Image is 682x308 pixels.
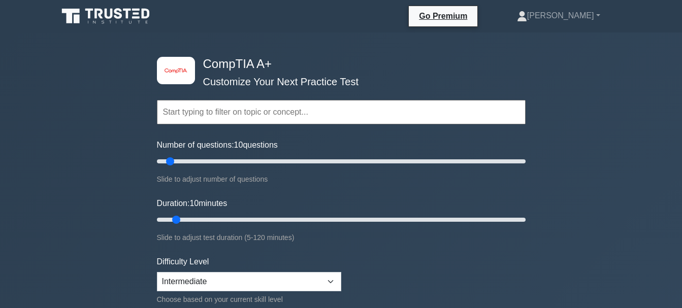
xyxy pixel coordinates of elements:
[189,199,199,208] span: 10
[157,197,228,210] label: Duration: minutes
[413,10,473,22] a: Go Premium
[157,100,526,124] input: Start typing to filter on topic or concept...
[493,6,625,26] a: [PERSON_NAME]
[157,173,526,185] div: Slide to adjust number of questions
[157,256,209,268] label: Difficulty Level
[234,141,243,149] span: 10
[199,57,476,72] h4: CompTIA A+
[157,231,526,244] div: Slide to adjust test duration (5-120 minutes)
[157,139,278,151] label: Number of questions: questions
[157,293,341,305] div: Choose based on your current skill level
